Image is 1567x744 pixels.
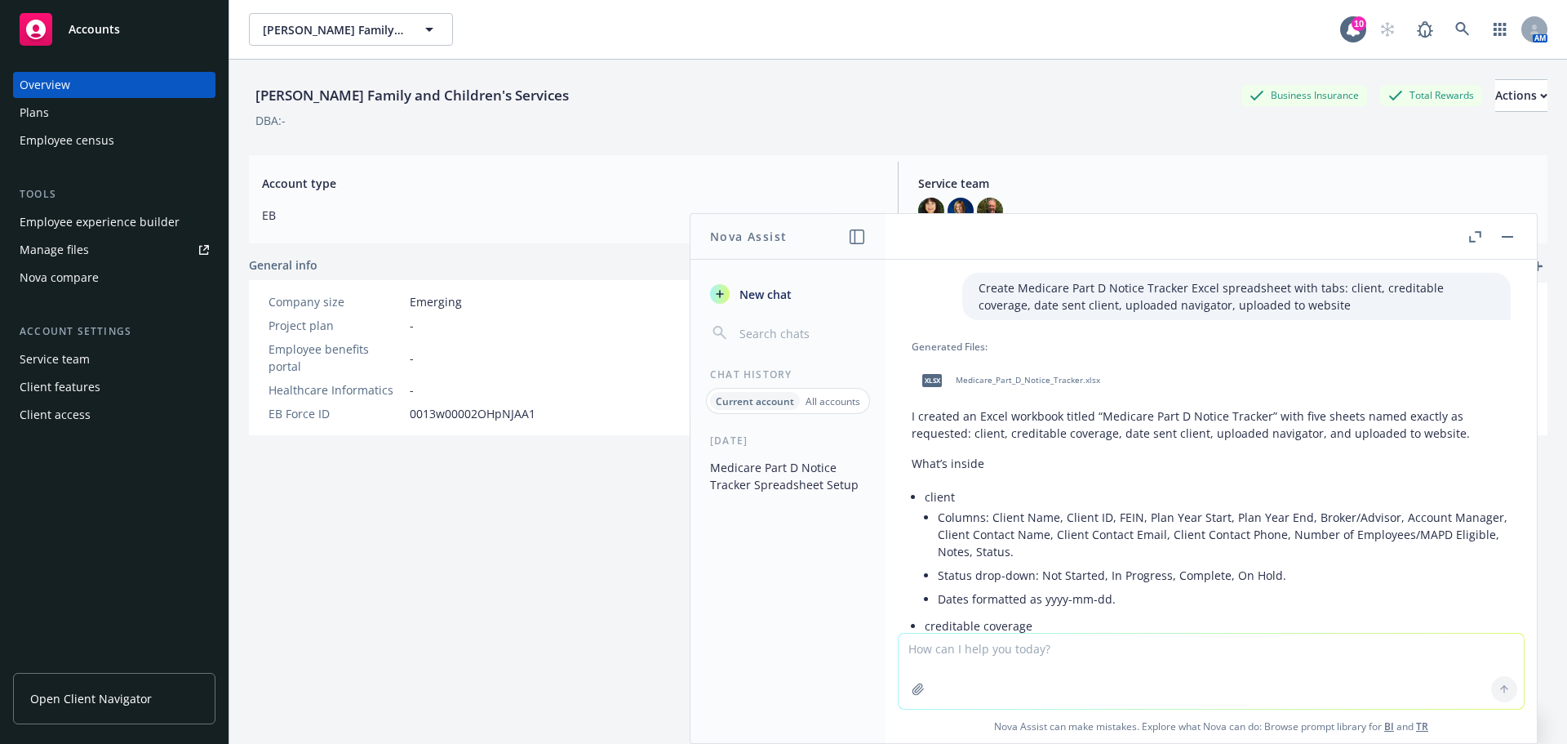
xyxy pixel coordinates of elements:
div: Chat History [690,368,886,381]
div: Project plan [269,317,403,334]
a: Search [1446,13,1479,46]
div: EB Force ID [269,405,403,422]
div: [DATE] [690,434,886,448]
span: New chat [736,286,792,303]
img: photo [918,198,944,224]
div: Business Insurance [1241,85,1367,105]
span: 0013w00002OHpNJAA1 [410,405,535,422]
a: Service team [13,346,215,372]
span: Open Client Navigator [30,690,152,707]
a: Switch app [1484,13,1516,46]
span: Account type [262,175,878,192]
a: Report a Bug [1409,13,1441,46]
span: - [410,317,414,334]
a: BI [1384,719,1394,733]
p: All accounts [806,394,860,408]
a: Employee experience builder [13,209,215,235]
button: Actions [1495,79,1547,112]
div: DBA: - [255,112,286,129]
a: TR [1416,719,1428,733]
a: Overview [13,72,215,98]
span: Medicare_Part_D_Notice_Tracker.xlsx [956,375,1100,385]
a: Plans [13,100,215,126]
span: - [410,350,414,367]
p: What’s inside [912,455,1511,472]
img: photo [977,198,1003,224]
p: creditable coverage [925,617,1511,635]
p: I created an Excel workbook titled “Medicare Part D Notice Tracker” with five sheets named exactl... [912,408,1511,442]
div: Service team [20,346,90,372]
div: Actions [1495,80,1547,111]
button: New chat [704,279,872,309]
a: Client features [13,374,215,400]
p: client [925,488,1511,506]
div: Overview [20,72,70,98]
div: Employee census [20,127,114,154]
span: EB [262,207,878,224]
a: Employee census [13,127,215,154]
li: Dates formatted as yyyy-mm-dd. [938,587,1511,611]
a: Client access [13,402,215,428]
span: Service team [918,175,1534,192]
div: Company size [269,293,403,310]
button: Medicare Part D Notice Tracker Spreadsheet Setup [704,454,872,498]
div: Client features [20,374,100,400]
div: 10 [1352,16,1366,31]
p: Create Medicare Part D Notice Tracker Excel spreadsheet with tabs: client, creditable coverage, d... [979,279,1494,314]
div: [PERSON_NAME] Family and Children's Services [249,85,575,106]
button: [PERSON_NAME] Family and Children's Services [249,13,453,46]
div: Nova compare [20,265,99,291]
div: Employee experience builder [20,209,180,235]
p: Current account [716,394,794,408]
div: Healthcare Informatics [269,381,403,399]
div: Account settings [13,323,215,340]
div: Manage files [20,237,89,263]
a: Start snowing [1371,13,1404,46]
div: Client access [20,402,91,428]
span: - [410,381,414,399]
img: photo [948,198,974,224]
input: Search chats [736,322,866,345]
div: Plans [20,100,49,126]
span: xlsx [922,374,942,386]
div: Total Rewards [1380,85,1482,105]
li: Columns: Client Name, Client ID, FEIN, Plan Year Start, Plan Year End, Broker/Advisor, Account Ma... [938,506,1511,564]
span: Nova Assist can make mistakes. Explore what Nova can do: Browse prompt library for and [892,710,1530,743]
span: [PERSON_NAME] Family and Children's Services [263,21,404,38]
a: Manage files [13,237,215,263]
div: Tools [13,186,215,203]
h1: Nova Assist [710,228,787,245]
a: Accounts [13,7,215,52]
span: General info [249,256,317,274]
div: xlsxMedicare_Part_D_Notice_Tracker.xlsx [912,360,1103,401]
span: Emerging [410,293,462,310]
a: add [1528,256,1547,276]
div: Employee benefits portal [269,341,403,375]
li: Status drop-down: Not Started, In Progress, Complete, On Hold. [938,564,1511,587]
div: Generated Files: [912,340,1511,354]
span: Accounts [69,23,120,36]
a: Nova compare [13,265,215,291]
